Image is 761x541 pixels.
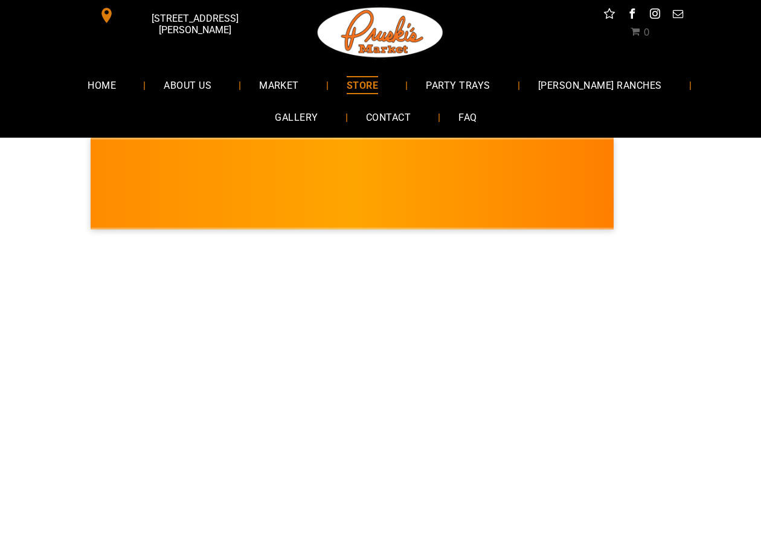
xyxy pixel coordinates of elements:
a: Social network [602,6,617,25]
a: GALLERY [257,101,336,133]
a: [PERSON_NAME] RANCHES [520,69,680,101]
a: PARTY TRAYS [408,69,508,101]
a: [STREET_ADDRESS][PERSON_NAME] [91,6,275,25]
a: STORE [329,69,396,101]
a: facebook [625,6,640,25]
span: 0 [643,27,649,38]
a: ABOUT US [146,69,230,101]
a: HOME [69,69,134,101]
a: FAQ [440,101,495,133]
a: email [670,6,686,25]
a: instagram [647,6,663,25]
span: [STREET_ADDRESS][PERSON_NAME] [117,7,273,42]
a: MARKET [241,69,317,101]
a: CONTACT [348,101,429,133]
